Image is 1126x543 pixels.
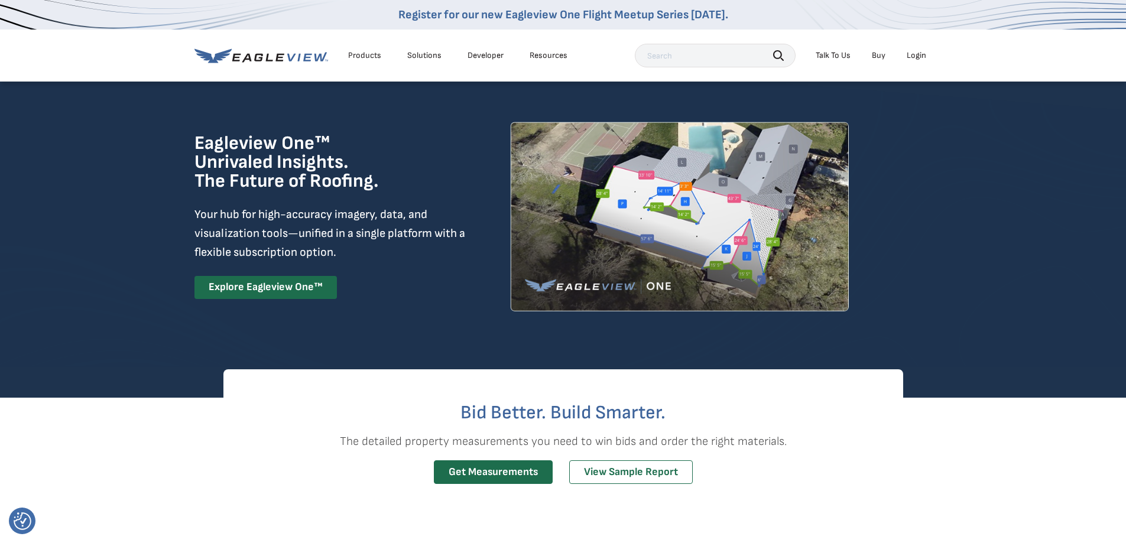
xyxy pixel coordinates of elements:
img: Revisit consent button [14,512,31,530]
a: Buy [872,50,885,61]
button: Consent Preferences [14,512,31,530]
a: Get Measurements [434,460,553,485]
input: Search [635,44,796,67]
div: Login [907,50,926,61]
div: Products [348,50,381,61]
a: Explore Eagleview One™ [194,276,337,299]
a: Register for our new Eagleview One Flight Meetup Series [DATE]. [398,8,728,22]
a: View Sample Report [569,460,693,485]
h2: Bid Better. Build Smarter. [223,404,903,422]
a: Developer [468,50,504,61]
div: Resources [530,50,567,61]
div: Solutions [407,50,442,61]
div: Talk To Us [816,50,851,61]
p: The detailed property measurements you need to win bids and order the right materials. [223,432,903,451]
h1: Eagleview One™ Unrivaled Insights. The Future of Roofing. [194,134,439,191]
p: Your hub for high-accuracy imagery, data, and visualization tools—unified in a single platform wi... [194,205,468,262]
